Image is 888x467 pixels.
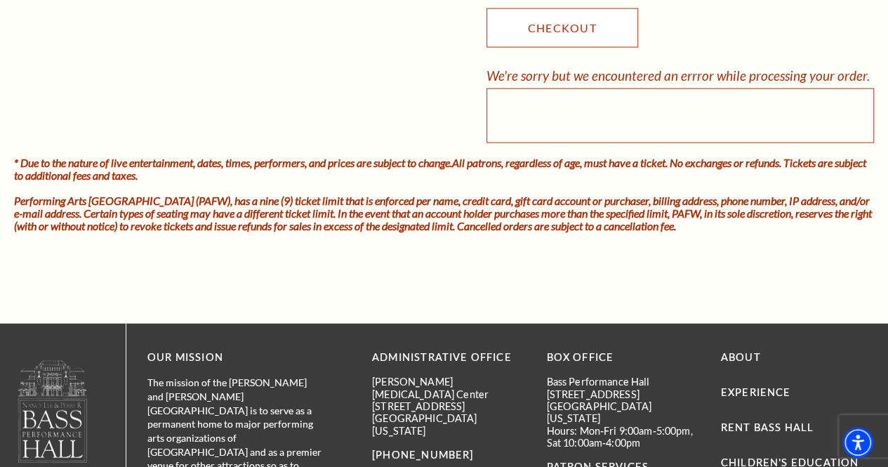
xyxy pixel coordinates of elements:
p: [PERSON_NAME][MEDICAL_DATA] Center [372,376,525,400]
p: Bass Performance Hall [546,376,699,388]
img: owned and operated by Performing Arts Fort Worth, A NOT-FOR-PROFIT 501(C)3 ORGANIZATION [17,360,88,463]
p: [STREET_ADDRESS] [546,388,699,400]
p: [GEOGRAPHIC_DATA][US_STATE] [372,412,525,437]
p: Hours: Mon-Fri 9:00am-5:00pm, Sat 10:00am-4:00pm [546,425,699,449]
a: Checkout [486,8,638,48]
a: Experience [721,386,791,398]
div: We're sorry but we encountered an errror while processing your order. [486,69,870,82]
a: Rent Bass Hall [721,421,814,433]
p: BOX OFFICE [546,349,699,367]
a: About [721,351,761,363]
p: [PHONE_NUMBER] [372,447,525,464]
p: OUR MISSION [147,349,323,367]
strong: All patrons, regardless of age, must have a ticket [452,156,665,169]
p: [STREET_ADDRESS] [372,400,525,412]
i: Performing Arts [GEOGRAPHIC_DATA] (PAFW), has a nine (9) ticket limit that is enforced per name, ... [14,194,872,232]
p: [GEOGRAPHIC_DATA][US_STATE] [546,400,699,425]
i: * Due to the nature of live entertainment, dates, times, performers, and prices are subject to ch... [14,156,866,182]
p: Administrative Office [372,349,525,367]
div: Accessibility Menu [842,427,873,458]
